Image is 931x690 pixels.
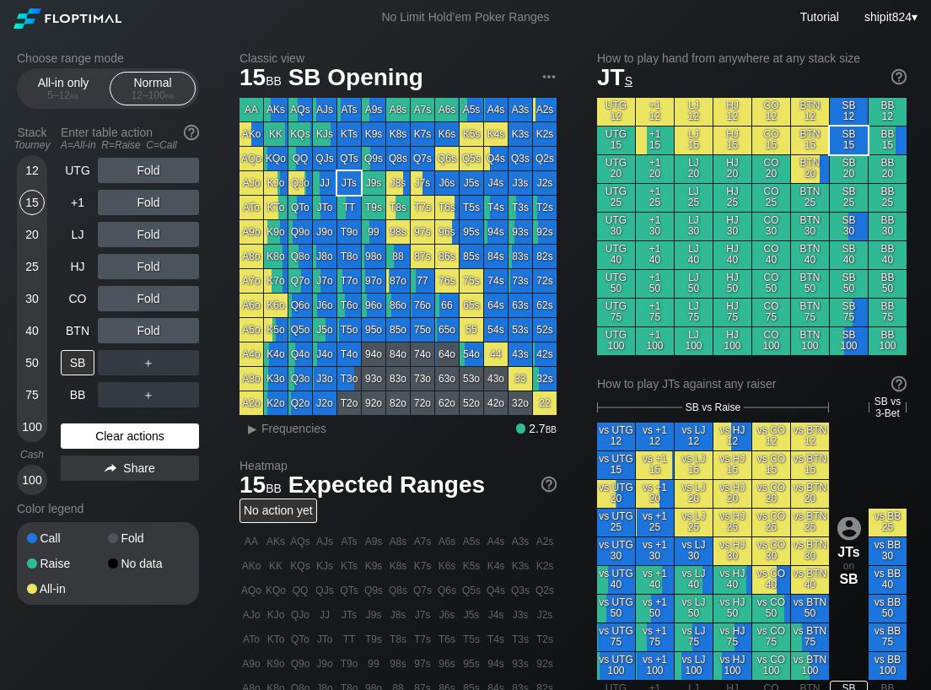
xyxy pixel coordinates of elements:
[98,382,199,407] div: ＋
[675,127,713,154] div: LJ 15
[237,65,284,93] span: 15
[869,213,907,240] div: BB 30
[864,10,912,24] span: shipit824
[313,147,336,170] div: QJs
[675,184,713,212] div: LJ 25
[435,245,459,268] div: 86s
[636,270,674,298] div: +1 50
[752,184,790,212] div: CO 25
[411,391,434,415] div: 72o
[435,98,459,121] div: A6s
[19,222,45,247] div: 20
[337,318,361,342] div: T5o
[713,299,751,326] div: HJ 75
[435,318,459,342] div: 65o
[61,119,199,158] div: Enter table action
[460,122,483,146] div: K5s
[533,196,557,219] div: T2s
[509,196,532,219] div: T3s
[636,213,674,240] div: +1 30
[411,367,434,391] div: 73o
[264,122,288,146] div: KK
[460,342,483,366] div: 54o
[337,245,361,268] div: T8o
[61,222,94,247] div: LJ
[362,220,385,244] div: 99
[460,318,483,342] div: 55
[337,342,361,366] div: T4o
[636,127,674,154] div: +1 15
[337,294,361,317] div: T6o
[830,155,868,183] div: SB 20
[27,558,108,569] div: Raise
[509,147,532,170] div: Q3s
[239,98,263,121] div: AA
[830,241,868,269] div: SB 40
[288,342,312,366] div: Q4o
[752,127,790,154] div: CO 15
[239,294,263,317] div: A6o
[713,327,751,355] div: HJ 100
[411,318,434,342] div: 75o
[239,245,263,268] div: A8o
[869,327,907,355] div: BB 100
[509,220,532,244] div: 93s
[675,213,713,240] div: LJ 30
[98,286,199,311] div: Fold
[411,269,434,293] div: 77
[869,98,907,126] div: BB 12
[636,327,674,355] div: +1 100
[791,270,829,298] div: BTN 50
[313,318,336,342] div: J5o
[386,342,410,366] div: 84o
[386,294,410,317] div: 86o
[830,299,868,326] div: SB 75
[27,532,108,544] div: Call
[239,171,263,195] div: AJo
[386,391,410,415] div: 82o
[19,158,45,183] div: 12
[509,318,532,342] div: 53s
[752,155,790,183] div: CO 20
[288,269,312,293] div: Q7o
[266,70,282,89] span: bb
[597,377,907,391] div: How to play JTs against any raiser
[337,391,361,415] div: T2o
[288,98,312,121] div: AQs
[675,155,713,183] div: LJ 20
[114,73,191,105] div: Normal
[869,270,907,298] div: BB 50
[313,98,336,121] div: AJs
[435,147,459,170] div: Q6s
[830,184,868,212] div: SB 25
[869,241,907,269] div: BB 40
[239,269,263,293] div: A7o
[533,98,557,121] div: A2s
[411,294,434,317] div: 76o
[362,147,385,170] div: Q9s
[288,391,312,415] div: Q2o
[239,51,557,65] h2: Classic view
[13,8,121,29] img: Floptimal logo
[597,299,635,326] div: UTG 75
[460,220,483,244] div: 95s
[791,213,829,240] div: BTN 30
[337,269,361,293] div: T7o
[362,318,385,342] div: 95o
[98,318,199,343] div: Fold
[61,382,94,407] div: BB
[509,342,532,366] div: 43s
[484,269,508,293] div: 74s
[411,245,434,268] div: 87s
[533,367,557,391] div: 32s
[890,375,908,393] img: help.32db89a4.svg
[362,245,385,268] div: 98o
[752,241,790,269] div: CO 40
[540,67,558,86] img: ellipsis.fd386fe8.svg
[636,241,674,269] div: +1 40
[460,196,483,219] div: T5s
[239,391,263,415] div: A2o
[27,583,108,595] div: All-in
[752,327,790,355] div: CO 100
[337,122,361,146] div: KTs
